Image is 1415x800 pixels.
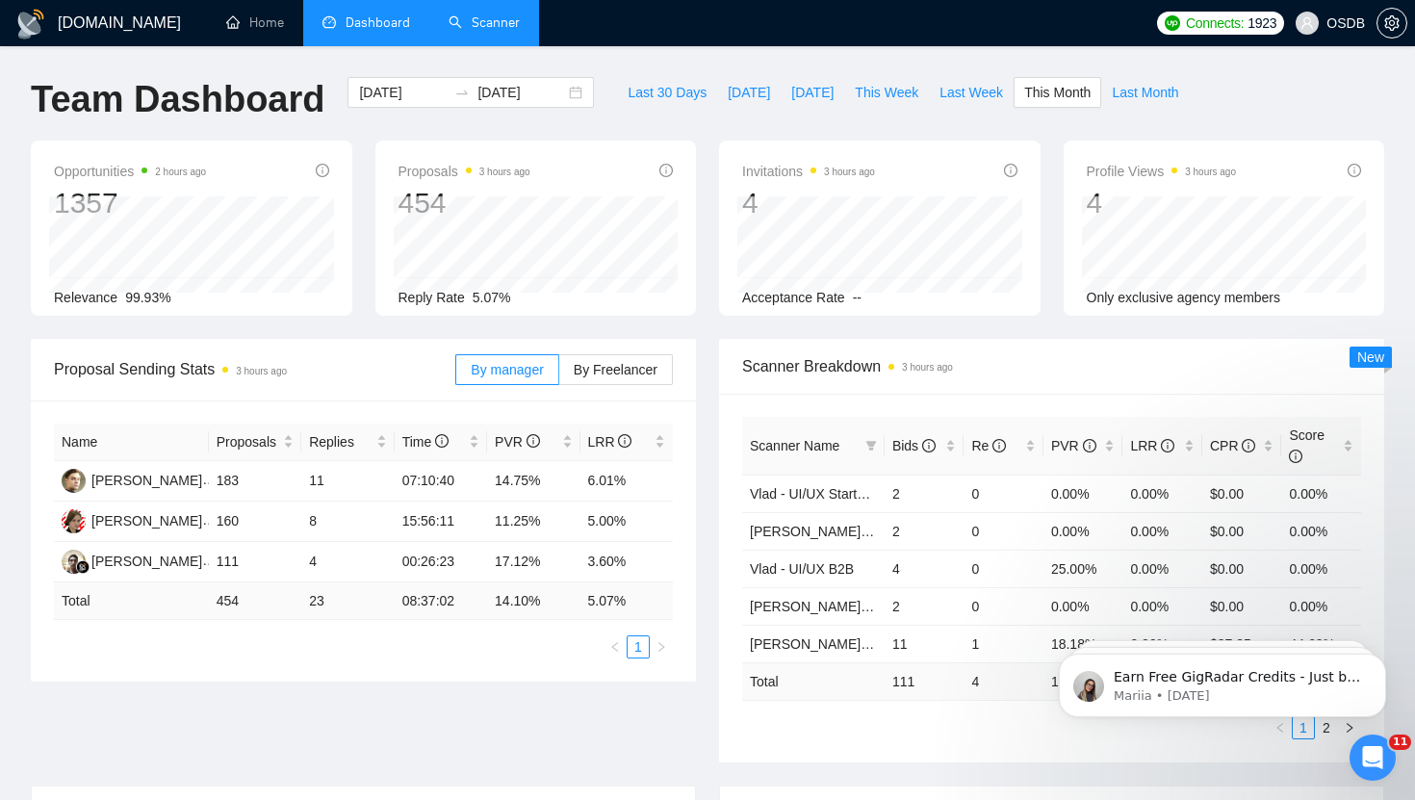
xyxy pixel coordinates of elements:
td: 0.00% [1043,587,1123,625]
td: 3.60% [580,542,674,582]
button: [DATE] [717,77,781,108]
span: This Week [855,82,918,103]
time: 3 hours ago [902,362,953,373]
td: 11.25% [487,502,579,542]
img: logo [15,9,46,39]
span: user [1300,16,1314,30]
td: 14.10 % [487,582,579,620]
td: 5.07 % [580,582,674,620]
a: MI[PERSON_NAME] [62,553,202,568]
a: homeHome [226,14,284,31]
th: Proposals [209,424,301,461]
td: 14.75% [487,461,579,502]
span: Last Week [939,82,1003,103]
span: Proposal Sending Stats [54,357,455,381]
button: left [604,635,627,658]
time: 2 hours ago [155,167,206,177]
a: Vlad - UI/UX Startups [750,486,879,502]
span: LRR [1130,438,1174,453]
span: left [609,641,621,653]
span: LRR [588,434,632,450]
button: Last 30 Days [617,77,717,108]
td: 0.00% [1043,512,1123,550]
div: [PERSON_NAME] [91,551,202,572]
img: gigradar-bm.png [76,560,90,574]
span: 99.93% [125,290,170,305]
span: 11 [1389,735,1411,750]
img: upwork-logo.png [1165,15,1180,31]
div: 454 [399,185,530,221]
span: info-circle [527,434,540,448]
time: 3 hours ago [824,167,875,177]
td: 111 [885,662,965,700]
td: 0 [964,475,1043,512]
span: filter [865,440,877,452]
span: filter [862,431,881,460]
td: Total [742,662,885,700]
td: 2 [885,475,965,512]
button: Last Month [1101,77,1189,108]
a: DA[PERSON_NAME] [62,472,202,487]
td: 1 [964,625,1043,662]
span: info-circle [922,439,936,452]
td: $0.00 [1202,550,1282,587]
span: info-circle [618,434,631,448]
span: By manager [471,362,543,377]
span: CPR [1210,438,1255,453]
span: swap-right [454,85,470,100]
td: 2 [885,512,965,550]
span: Opportunities [54,160,206,183]
button: This Month [1014,77,1101,108]
span: Relevance [54,290,117,305]
button: setting [1376,8,1407,39]
td: 0.00% [1281,475,1361,512]
span: Invitations [742,160,875,183]
span: info-circle [1004,164,1017,177]
span: Replies [309,431,372,452]
td: 0.00% [1122,512,1202,550]
span: info-circle [1242,439,1255,452]
span: to [454,85,470,100]
span: New [1357,349,1384,365]
td: 5.00% [580,502,674,542]
a: AK[PERSON_NAME] [62,512,202,528]
td: 0.00% [1122,550,1202,587]
a: [PERSON_NAME] - UI/UX Fintech [750,636,957,652]
span: Connects: [1186,13,1244,34]
span: Bids [892,438,936,453]
span: right [656,641,667,653]
td: 6.01% [580,461,674,502]
button: right [650,635,673,658]
td: 15:56:11 [395,502,487,542]
td: $0.00 [1202,587,1282,625]
span: setting [1377,15,1406,31]
input: End date [477,82,565,103]
span: Proposals [399,160,530,183]
td: 0.00% [1122,587,1202,625]
div: [PERSON_NAME] [91,510,202,531]
td: $0.00 [1202,475,1282,512]
li: Next Page [650,635,673,658]
a: [PERSON_NAME] - UI/UX Real Estate [750,599,982,614]
td: 0.00% [1281,550,1361,587]
span: Last Month [1112,82,1178,103]
td: 00:26:23 [395,542,487,582]
span: PVR [1051,438,1096,453]
iframe: Intercom notifications message [1030,613,1415,748]
span: PVR [495,434,540,450]
div: 1357 [54,185,206,221]
span: By Freelancer [574,362,657,377]
th: Replies [301,424,394,461]
span: info-circle [1348,164,1361,177]
td: 111 [209,542,301,582]
td: 0 [964,587,1043,625]
span: Scanner Breakdown [742,354,1361,378]
a: Vlad - UI/UX B2B [750,561,854,577]
span: Acceptance Rate [742,290,845,305]
span: dashboard [322,15,336,29]
span: Re [971,438,1006,453]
